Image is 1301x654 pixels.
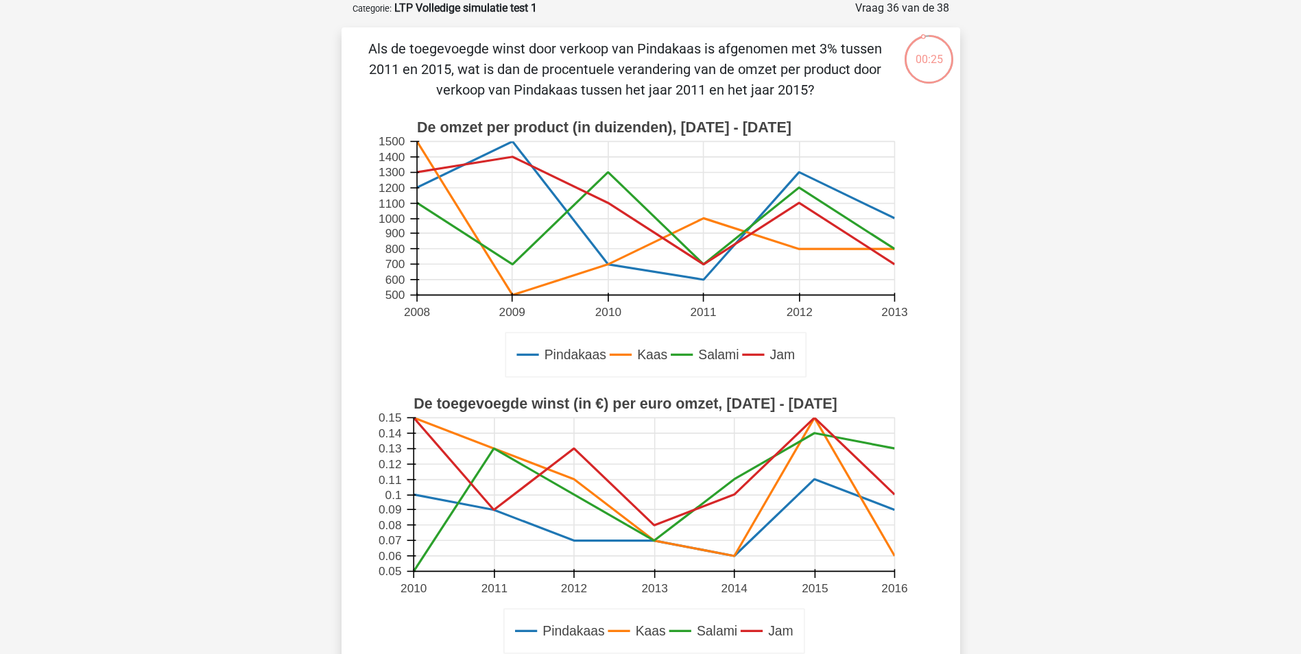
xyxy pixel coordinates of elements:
text: 2011 [690,305,716,319]
text: 2010 [595,305,621,319]
text: 2008 [403,305,429,319]
text: Salami [696,624,737,639]
text: Salami [698,348,739,363]
text: Jam [769,348,795,363]
p: Als de toegevoegde winst door verkoop van Pindakaas is afgenomen met 3% tussen 2011 en 2015, wat ... [363,38,887,100]
text: 2009 [499,305,525,319]
text: 0.13 [379,442,401,456]
text: 0.07 [379,533,401,547]
text: 0.11 [379,473,401,487]
text: 2015 [802,581,828,595]
text: 700 [385,257,405,271]
text: 500 [385,289,405,302]
text: Jam [768,624,793,639]
text: 0.15 [379,411,401,425]
text: 2013 [641,581,667,595]
small: Categorie: [353,3,392,14]
text: 2014 [721,581,748,595]
text: 1400 [379,150,405,164]
div: 00:25 [903,34,955,68]
text: De omzet per product (in duizenden), [DATE] - [DATE] [417,119,791,136]
text: 0.14 [379,426,402,440]
text: 1000 [379,212,405,226]
text: 2016 [881,581,907,595]
text: 2012 [786,305,812,319]
text: 0.08 [379,518,401,532]
text: 1200 [379,181,405,195]
text: 2010 [401,581,427,595]
text: 2011 [481,581,507,595]
text: De toegevoegde winst (in €) per euro omzet, [DATE] - [DATE] [414,396,837,412]
text: 900 [385,226,405,240]
text: 1100 [379,197,405,210]
text: Pindakaas [544,348,606,363]
text: 2012 [560,581,586,595]
text: Kaas [635,624,665,639]
text: 1300 [379,166,405,180]
text: 2013 [881,305,907,319]
text: Pindakaas [542,624,604,639]
text: 0.1 [385,488,401,502]
text: 0.05 [379,565,401,579]
text: 0.09 [379,502,401,516]
text: 1500 [379,135,405,149]
text: 0.06 [379,549,401,563]
text: 0.12 [379,457,401,471]
text: 800 [385,242,405,256]
text: 600 [385,273,405,287]
strong: LTP Volledige simulatie test 1 [394,1,537,14]
text: Kaas [637,348,667,363]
